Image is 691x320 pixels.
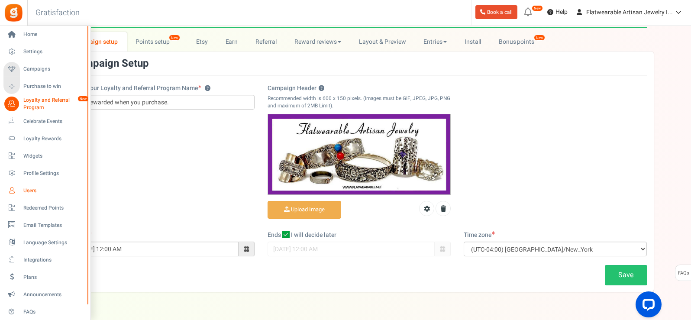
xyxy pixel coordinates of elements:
[268,84,324,93] label: Campaign Header
[678,265,689,281] span: FAQs
[127,32,187,52] a: Points setup
[71,58,149,69] h3: Campaign Setup
[23,222,84,229] span: Email Templates
[415,32,456,52] a: Entries
[23,118,84,125] span: Celebrate Events
[23,48,84,55] span: Settings
[3,270,87,284] a: Plans
[285,32,350,52] a: Reward reviews
[71,84,210,93] label: Enter your Loyalty and Referral Program Name
[3,166,87,181] a: Profile Settings
[268,95,451,110] p: Recommended width is 600 x 150 pixels. (Images must be GIF, JPEG, JPG, PNG and maximum of 2MB Lim...
[586,8,673,17] span: Flatwearable Artisan Jewelry I...
[3,62,87,77] a: Campaigns
[532,5,543,11] em: New
[3,183,87,198] a: Users
[475,5,517,19] a: Book a call
[23,204,84,212] span: Redeemed Points
[3,235,87,250] a: Language Settings
[3,218,87,233] a: Email Templates
[534,35,545,41] em: New
[169,35,180,41] span: New
[23,65,84,73] span: Campaigns
[3,45,87,59] a: Settings
[3,304,87,319] a: FAQs
[247,32,286,52] a: Referral
[319,86,324,91] button: Campaign Header
[77,96,89,102] em: New
[23,239,84,246] span: Language Settings
[23,152,84,160] span: Widgets
[187,32,216,52] a: Etsy
[605,265,647,285] a: Save
[23,291,84,298] span: Announcements
[23,97,87,111] span: Loyalty and Referral Program
[23,135,84,142] span: Loyalty Rewards
[456,32,490,52] a: Install
[23,31,84,38] span: Home
[23,83,84,90] span: Purchase to win
[3,114,87,129] a: Celebrate Events
[3,252,87,267] a: Integrations
[3,27,87,42] a: Home
[3,149,87,163] a: Widgets
[3,200,87,215] a: Redeemed Points
[291,231,336,239] span: I will decide later
[268,231,281,239] label: Ends
[23,308,84,316] span: FAQs
[23,274,84,281] span: Plans
[350,32,415,52] a: Layout & Preview
[205,86,210,91] button: Enter your Loyalty and Referral Program Name
[464,231,495,239] label: Time zone
[23,256,84,264] span: Integrations
[23,187,84,194] span: Users
[3,97,87,111] a: Loyalty and Referral Program New
[3,79,87,94] a: Purchase to win
[216,32,247,52] a: Earn
[65,32,127,52] a: Campaign setup
[23,170,84,177] span: Profile Settings
[4,3,23,23] img: Gratisfaction
[490,32,552,52] a: Bonus points
[3,287,87,302] a: Announcements
[3,131,87,146] a: Loyalty Rewards
[544,5,571,19] a: Help
[553,8,568,16] span: Help
[26,4,89,22] h3: Gratisfaction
